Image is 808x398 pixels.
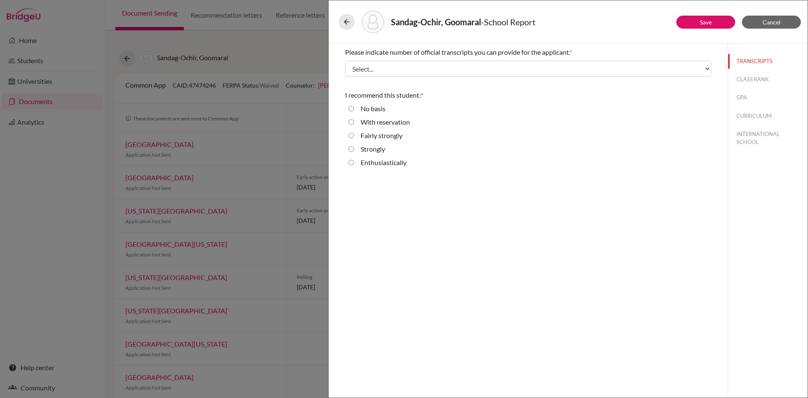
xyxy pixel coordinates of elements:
[728,54,808,69] button: TRANSCRIPTS
[361,144,385,154] label: Strongly
[361,158,407,168] label: Enthusiastically
[391,17,481,27] strong: Sandag-Ochir, Goomaral
[481,17,535,27] span: - School Report
[345,48,569,56] span: Please indicate number of official transcripts you can provide for the applicant.
[361,104,385,114] label: No basis
[728,90,808,105] button: GPA
[361,131,402,141] label: Fairly strongly
[728,72,808,87] button: CLASS RANK
[361,117,410,127] label: With reservation
[345,91,421,99] span: I recommend this student:
[728,127,808,150] button: INTERNATIONAL SCHOOL
[728,109,808,123] button: CURRICULUM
